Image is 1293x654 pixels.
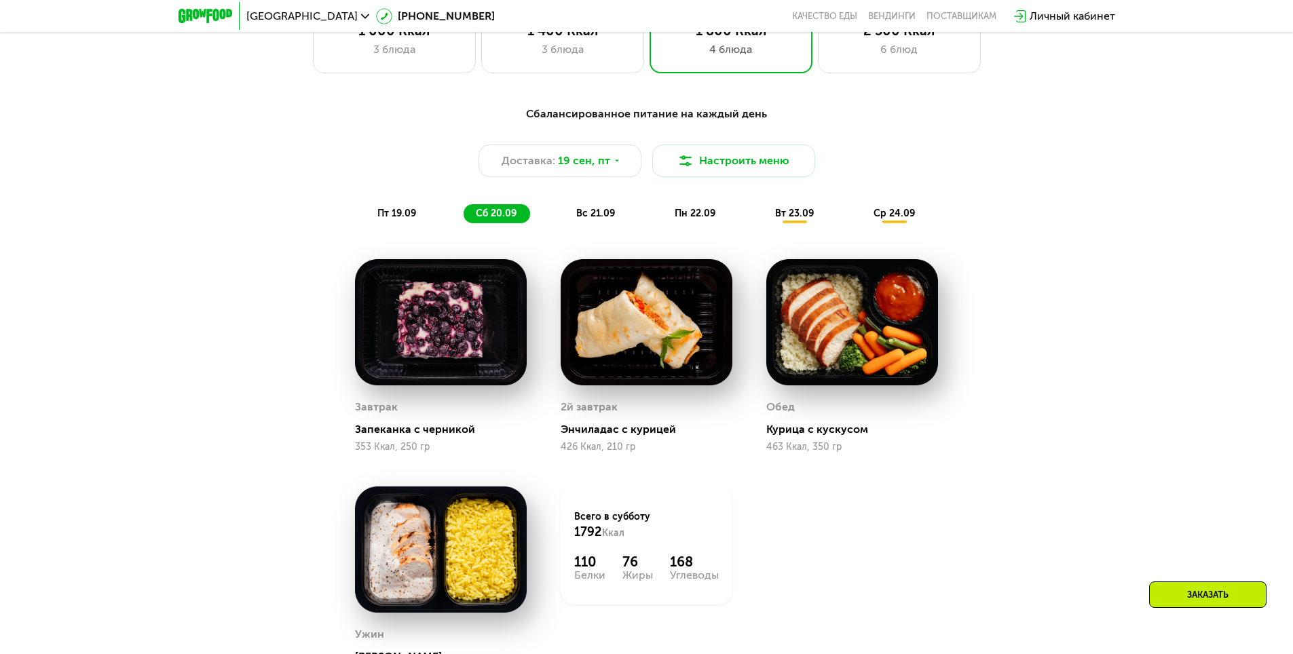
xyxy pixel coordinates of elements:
div: 4 блюда [664,41,798,58]
div: 168 [670,554,719,570]
span: вт 23.09 [775,208,814,219]
span: 1792 [574,524,602,539]
div: Сбалансированное питание на каждый день [245,106,1049,123]
div: Жиры [622,570,653,581]
div: 3 блюда [327,41,462,58]
div: 110 [574,554,605,570]
a: Вендинги [868,11,916,22]
div: Завтрак [355,397,398,417]
div: 353 Ккал, 250 гр [355,442,527,453]
span: [GEOGRAPHIC_DATA] [246,11,358,22]
span: пн 22.09 [675,208,715,219]
div: Всего в субботу [574,510,719,540]
div: поставщикам [926,11,996,22]
div: Личный кабинет [1030,8,1115,24]
div: 2й завтрак [561,397,618,417]
span: вс 21.09 [576,208,615,219]
span: 19 сен, пт [558,153,610,169]
a: [PHONE_NUMBER] [376,8,495,24]
div: Заказать [1149,581,1267,608]
div: 76 [622,554,653,570]
div: 463 Ккал, 350 гр [766,442,938,453]
div: Запеканка с черникой [355,423,538,436]
span: сб 20.09 [476,208,517,219]
div: 6 блюд [832,41,967,58]
div: Углеводы [670,570,719,581]
div: Обед [766,397,795,417]
div: Энчиладас с курицей [561,423,743,436]
span: Ккал [602,527,624,539]
div: Ужин [355,624,384,645]
span: ср 24.09 [874,208,915,219]
span: Доставка: [502,153,555,169]
div: 426 Ккал, 210 гр [561,442,732,453]
button: Настроить меню [652,145,815,177]
a: Качество еды [792,11,857,22]
div: Курица с кускусом [766,423,949,436]
span: пт 19.09 [377,208,416,219]
div: 3 блюда [495,41,630,58]
div: Белки [574,570,605,581]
